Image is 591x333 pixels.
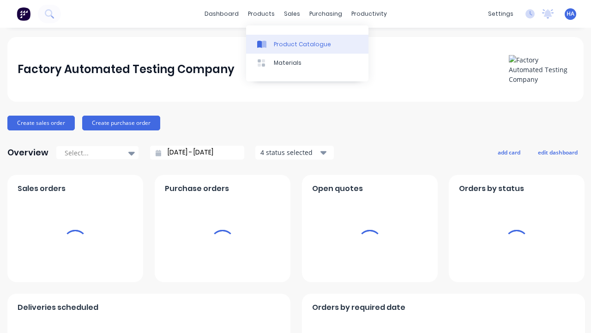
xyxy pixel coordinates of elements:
[200,7,243,21] a: dashboard
[459,183,524,194] span: Orders by status
[509,55,573,84] img: Factory Automated Testing Company
[492,146,526,158] button: add card
[274,59,302,67] div: Materials
[18,183,66,194] span: Sales orders
[243,7,279,21] div: products
[18,60,235,79] div: Factory Automated Testing Company
[312,183,363,194] span: Open quotes
[82,116,160,130] button: Create purchase order
[17,7,30,21] img: Factory
[305,7,347,21] div: purchasing
[246,35,368,53] a: Product Catalogue
[347,7,392,21] div: productivity
[274,40,331,49] div: Product Catalogue
[567,10,574,18] span: HA
[260,148,319,157] div: 4 status selected
[483,7,518,21] div: settings
[279,7,305,21] div: sales
[7,143,48,162] div: Overview
[312,302,405,313] span: Orders by required date
[18,302,98,313] span: Deliveries scheduled
[246,54,368,72] a: Materials
[165,183,229,194] span: Purchase orders
[255,146,334,160] button: 4 status selected
[532,146,584,158] button: edit dashboard
[7,116,75,130] button: Create sales order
